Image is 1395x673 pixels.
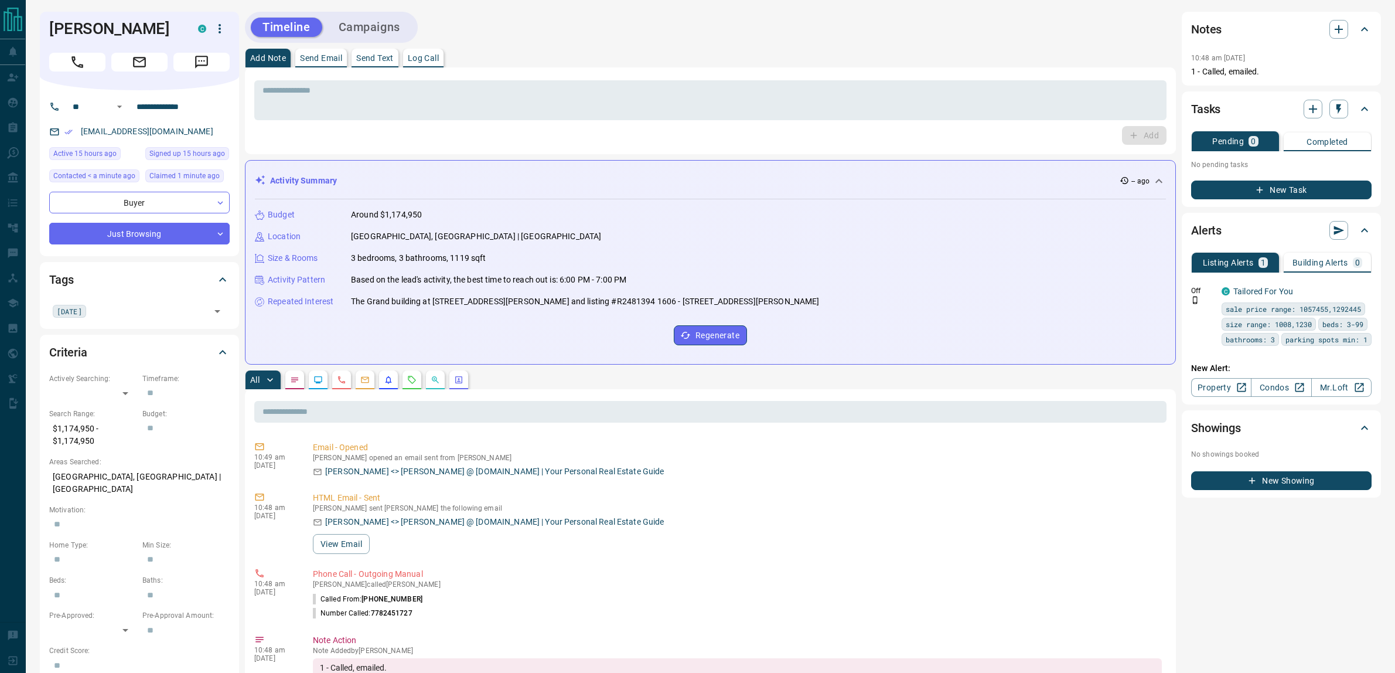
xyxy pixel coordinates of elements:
p: [PERSON_NAME] sent [PERSON_NAME] the following email [313,504,1162,512]
svg: Notes [290,375,299,385]
div: Sat Aug 16 2025 [49,147,139,164]
svg: Opportunities [431,375,440,385]
svg: Push Notification Only [1191,296,1199,304]
span: [PHONE_NUMBER] [361,595,422,603]
p: 10:48 am [254,504,295,512]
p: Send Email [300,54,342,62]
div: condos.ca [1222,287,1230,295]
a: Tailored For You [1233,287,1293,296]
a: [EMAIL_ADDRESS][DOMAIN_NAME] [81,127,213,136]
button: View Email [313,534,370,554]
p: Actively Searching: [49,373,137,384]
p: Min Size: [142,540,230,550]
p: Home Type: [49,540,137,550]
a: Mr.Loft [1311,378,1372,397]
span: beds: 3-99 [1322,318,1363,330]
p: [PERSON_NAME] opened an email sent from [PERSON_NAME] [313,454,1162,462]
p: 3 bedrooms, 3 bathrooms, 1119 sqft [351,252,486,264]
p: Pre-Approval Amount: [142,610,230,621]
div: Buyer [49,192,230,213]
p: 10:48 am [254,646,295,654]
p: 10:49 am [254,453,295,461]
p: Log Call [408,54,439,62]
svg: Listing Alerts [384,375,393,385]
p: Repeated Interest [268,295,333,308]
p: Baths: [142,575,230,586]
p: [DATE] [254,654,295,662]
p: Size & Rooms [268,252,318,264]
h2: Criteria [49,343,87,362]
p: Based on the lead's activity, the best time to reach out is: 6:00 PM - 7:00 PM [351,274,626,286]
p: Search Range: [49,409,137,419]
p: -- ago [1131,176,1150,186]
p: Pre-Approved: [49,610,137,621]
p: Building Alerts [1292,259,1348,267]
p: Location [268,230,301,243]
p: Pending [1212,137,1244,145]
p: Credit Score: [49,645,230,656]
svg: Email Verified [64,128,73,136]
svg: Requests [407,375,417,385]
div: Sun Aug 17 2025 [49,169,139,186]
button: Timeline [251,18,322,37]
p: Around $1,174,950 [351,209,422,221]
p: [GEOGRAPHIC_DATA], [GEOGRAPHIC_DATA] | [GEOGRAPHIC_DATA] [351,230,601,243]
p: [DATE] [254,512,295,520]
p: Budget [268,209,295,221]
p: [GEOGRAPHIC_DATA], [GEOGRAPHIC_DATA] | [GEOGRAPHIC_DATA] [49,467,230,499]
p: [PERSON_NAME] <> [PERSON_NAME] @ [DOMAIN_NAME] | Your Personal Real Estate Guide [325,465,664,478]
div: Sat Aug 16 2025 [145,147,230,164]
p: 0 [1355,259,1360,267]
span: [DATE] [57,305,82,317]
span: Active 15 hours ago [53,148,117,159]
button: Open [112,100,127,114]
p: [PERSON_NAME] <> [PERSON_NAME] @ [DOMAIN_NAME] | Your Personal Real Estate Guide [325,516,664,528]
svg: Calls [337,375,346,385]
p: [DATE] [254,588,295,596]
div: Tasks [1191,95,1372,123]
p: Motivation: [49,505,230,515]
p: 1 - Called, emailed. [1191,66,1372,78]
p: Activity Summary [270,175,337,187]
p: The Grand building at [STREET_ADDRESS][PERSON_NAME] and listing #R2481394 1606 - [STREET_ADDRESS]... [351,295,819,308]
p: No pending tasks [1191,156,1372,174]
p: [DATE] [254,461,295,470]
p: Activity Pattern [268,274,325,286]
p: 1 [1261,259,1266,267]
h1: [PERSON_NAME] [49,19,180,38]
h2: Showings [1191,419,1241,437]
svg: Agent Actions [454,375,463,385]
span: parking spots min: 1 [1285,334,1367,345]
a: Condos [1251,378,1311,397]
a: Property [1191,378,1251,397]
p: 0 [1251,137,1256,145]
span: Call [49,53,105,72]
span: Message [173,53,230,72]
p: $1,174,950 - $1,174,950 [49,419,137,451]
p: Called From: [313,594,422,604]
p: 10:48 am [254,580,295,588]
h2: Tasks [1191,100,1220,118]
div: Showings [1191,414,1372,442]
span: Contacted < a minute ago [53,170,135,182]
p: Timeframe: [142,373,230,384]
button: Open [209,303,226,319]
button: New Task [1191,181,1372,199]
div: Just Browsing [49,223,230,244]
p: Add Note [250,54,286,62]
span: sale price range: 1057455,1292445 [1226,303,1361,315]
span: Email [111,53,168,72]
div: Alerts [1191,216,1372,244]
p: Note Action [313,634,1162,647]
span: Signed up 15 hours ago [149,148,225,159]
p: Phone Call - Outgoing Manual [313,568,1162,580]
p: Completed [1307,138,1348,146]
p: [PERSON_NAME] called [PERSON_NAME] [313,580,1162,589]
p: Off [1191,285,1215,296]
p: Number Called: [313,608,412,618]
p: Listing Alerts [1203,259,1254,267]
p: Note Added by [PERSON_NAME] [313,647,1162,655]
div: condos.ca [198,25,206,33]
div: Tags [49,266,230,294]
span: size range: 1008,1230 [1226,318,1312,330]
